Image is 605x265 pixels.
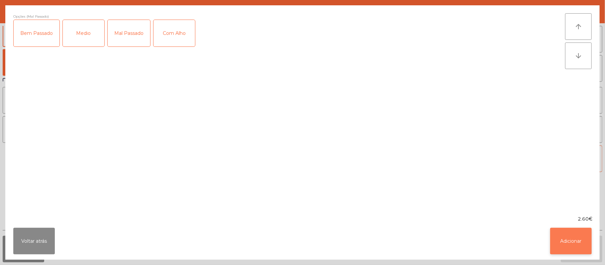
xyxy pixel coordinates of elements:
div: Com Alho [153,20,195,46]
button: Voltar atrás [13,228,55,254]
div: Bem Passado [14,20,59,46]
span: Opções [13,13,25,20]
i: arrow_downward [574,52,582,60]
button: arrow_upward [565,13,592,40]
i: arrow_upward [574,23,582,31]
button: arrow_downward [565,43,592,69]
div: Mal Passado [108,20,150,46]
button: Adicionar [550,228,592,254]
div: 2.60€ [5,216,600,222]
div: Medio [63,20,104,46]
span: (Mal Passado) [27,13,49,20]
